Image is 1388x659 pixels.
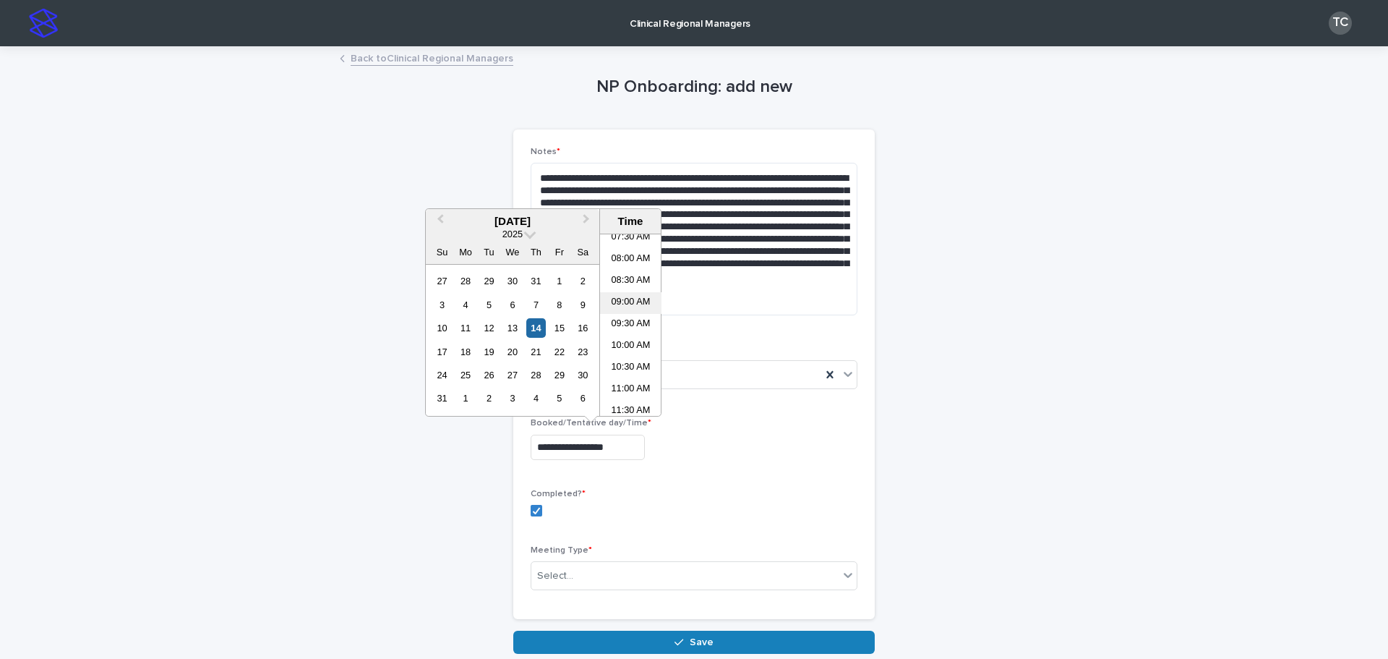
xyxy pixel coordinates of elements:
[526,388,546,408] div: Choose Thursday, September 4th, 2025
[600,292,661,314] li: 09:00 AM
[502,342,522,362] div: Choose Wednesday, August 20th, 2025
[531,148,560,156] span: Notes
[526,271,546,291] div: Choose Thursday, July 31st, 2025
[479,295,499,315] div: Choose Tuesday, August 5th, 2025
[479,271,499,291] div: Choose Tuesday, July 29th, 2025
[432,342,452,362] div: Choose Sunday, August 17th, 2025
[351,49,513,66] a: Back toClinical Regional Managers
[1329,12,1352,35] div: TC
[573,295,593,315] div: Choose Saturday, August 9th, 2025
[479,242,499,262] div: Tu
[432,365,452,385] div: Choose Sunday, August 24th, 2025
[526,242,546,262] div: Th
[432,271,452,291] div: Choose Sunday, July 27th, 2025
[531,546,592,555] span: Meeting Type
[531,490,586,498] span: Completed?
[502,242,522,262] div: We
[526,342,546,362] div: Choose Thursday, August 21st, 2025
[576,211,599,234] button: Next Month
[513,77,875,98] h1: NP Onboarding: add new
[573,365,593,385] div: Choose Saturday, August 30th, 2025
[432,242,452,262] div: Su
[455,271,475,291] div: Choose Monday, July 28th, 2025
[549,295,569,315] div: Choose Friday, August 8th, 2025
[455,242,475,262] div: Mo
[432,388,452,408] div: Choose Sunday, August 31st, 2025
[549,365,569,385] div: Choose Friday, August 29th, 2025
[502,318,522,338] div: Choose Wednesday, August 13th, 2025
[537,569,573,584] div: Select...
[549,318,569,338] div: Choose Friday, August 15th, 2025
[690,637,714,647] span: Save
[549,388,569,408] div: Choose Friday, September 5th, 2025
[600,271,661,292] li: 08:30 AM
[573,342,593,362] div: Choose Saturday, August 23rd, 2025
[526,318,546,338] div: Choose Thursday, August 14th, 2025
[573,388,593,408] div: Choose Saturday, September 6th, 2025
[573,242,593,262] div: Sa
[502,271,522,291] div: Choose Wednesday, July 30th, 2025
[432,295,452,315] div: Choose Sunday, August 3rd, 2025
[549,342,569,362] div: Choose Friday, August 22nd, 2025
[526,365,546,385] div: Choose Thursday, August 28th, 2025
[600,314,661,336] li: 09:30 AM
[600,357,661,379] li: 10:30 AM
[455,342,475,362] div: Choose Monday, August 18th, 2025
[573,318,593,338] div: Choose Saturday, August 16th, 2025
[549,271,569,291] div: Choose Friday, August 1st, 2025
[432,318,452,338] div: Choose Sunday, August 10th, 2025
[479,342,499,362] div: Choose Tuesday, August 19th, 2025
[430,269,594,410] div: month 2025-08
[526,295,546,315] div: Choose Thursday, August 7th, 2025
[600,401,661,422] li: 11:30 AM
[600,336,661,357] li: 10:00 AM
[502,365,522,385] div: Choose Wednesday, August 27th, 2025
[29,9,58,38] img: stacker-logo-s-only.png
[600,379,661,401] li: 11:00 AM
[502,229,523,239] span: 2025
[427,211,450,234] button: Previous Month
[455,388,475,408] div: Choose Monday, September 1st, 2025
[502,388,522,408] div: Choose Wednesday, September 3rd, 2025
[549,242,569,262] div: Fr
[604,215,657,228] div: Time
[455,295,475,315] div: Choose Monday, August 4th, 2025
[573,271,593,291] div: Choose Saturday, August 2nd, 2025
[502,295,522,315] div: Choose Wednesday, August 6th, 2025
[600,227,661,249] li: 07:30 AM
[600,249,661,271] li: 08:00 AM
[479,388,499,408] div: Choose Tuesday, September 2nd, 2025
[455,318,475,338] div: Choose Monday, August 11th, 2025
[479,318,499,338] div: Choose Tuesday, August 12th, 2025
[426,215,599,228] div: [DATE]
[513,631,875,654] button: Save
[479,365,499,385] div: Choose Tuesday, August 26th, 2025
[455,365,475,385] div: Choose Monday, August 25th, 2025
